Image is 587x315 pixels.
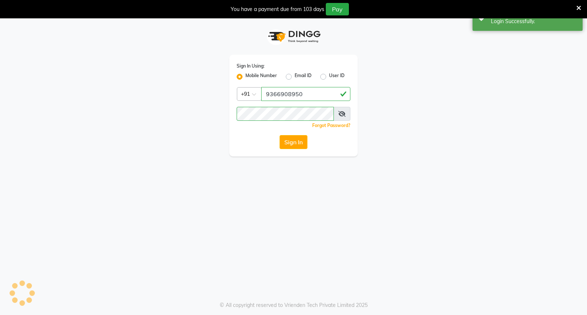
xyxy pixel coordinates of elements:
label: Mobile Number [245,72,277,81]
label: User ID [329,72,344,81]
input: Username [261,87,350,101]
label: Sign In Using: [237,63,265,69]
input: Username [237,107,334,121]
img: logo1.svg [264,26,323,47]
div: Login Successfully. [491,18,577,25]
button: Pay [326,3,349,15]
div: You have a payment due from 103 days [231,6,324,13]
a: Forgot Password? [312,123,350,128]
label: Email ID [295,72,311,81]
button: Sign In [280,135,307,149]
